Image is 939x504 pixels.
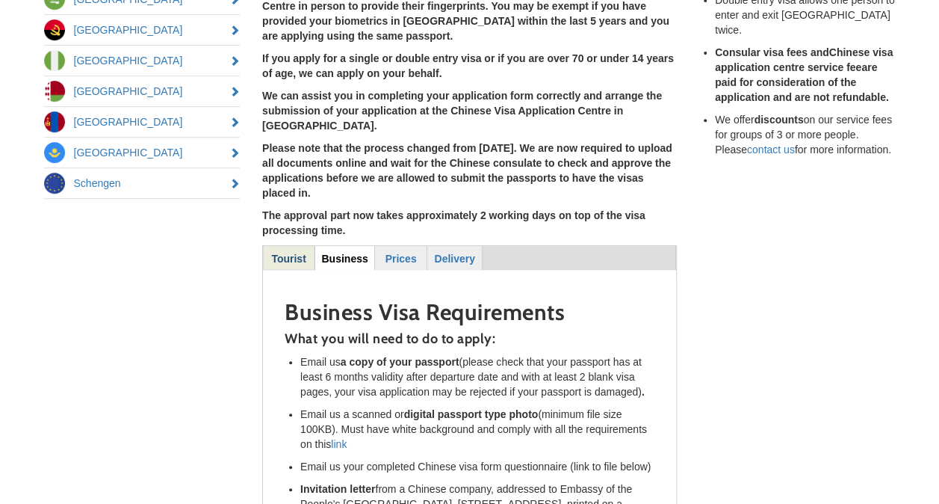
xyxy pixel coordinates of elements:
h4: What you will need to do to apply: [285,332,654,347]
strong: Invitation letter [300,483,375,495]
a: [GEOGRAPHIC_DATA] [44,46,241,76]
a: [GEOGRAPHIC_DATA] [44,15,241,45]
strong: Please note that the process changed from [DATE]. We are now required to upload all documents onl... [262,142,672,199]
strong: a copy of your passport [341,356,459,368]
a: [GEOGRAPHIC_DATA] [44,107,241,137]
a: Delivery [428,246,481,269]
a: contact us [747,144,795,156]
li: We offer on our service fees for groups of 3 or more people. Please for more information. [715,112,896,157]
strong: Chinese visa application centre service fee [715,46,893,73]
strong: If you apply for a single or double entry visa or if you are over 70 or under 14 years of age, we... [262,52,674,79]
li: Email us (please check that your passport has at least 6 months validity after departure date and... [300,354,654,399]
a: Prices [376,246,426,269]
a: Tourist [264,246,314,269]
li: Email us your completed Chinese visa form questionnaire (link to file below) [300,459,654,474]
strong: digital passport type photo [404,408,539,420]
strong: We can assist you in completing your application form correctly and arrange the submission of you... [262,90,662,132]
strong: Prices [385,253,417,265]
strong: Business [321,253,368,265]
strong: The approval part now takes approximately 2 working days on top of the visa processing time. [262,209,645,236]
a: link [331,438,347,450]
a: [GEOGRAPHIC_DATA] [44,76,241,106]
strong: Delivery [434,253,474,265]
strong: are paid for consideration of the application and are not refundable. [715,61,889,103]
strong: discounts [754,114,803,126]
strong: Consular visa fees and [715,46,829,58]
li: Email us a scanned or (minimum file size 100KB). Must have white background and comply with all t... [300,407,654,452]
h2: Business Visa Requirements [285,300,654,325]
a: Schengen [44,168,241,198]
strong: Tourist [271,253,306,265]
strong: . [642,386,645,398]
a: Business [315,246,374,269]
a: [GEOGRAPHIC_DATA] [44,138,241,168]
